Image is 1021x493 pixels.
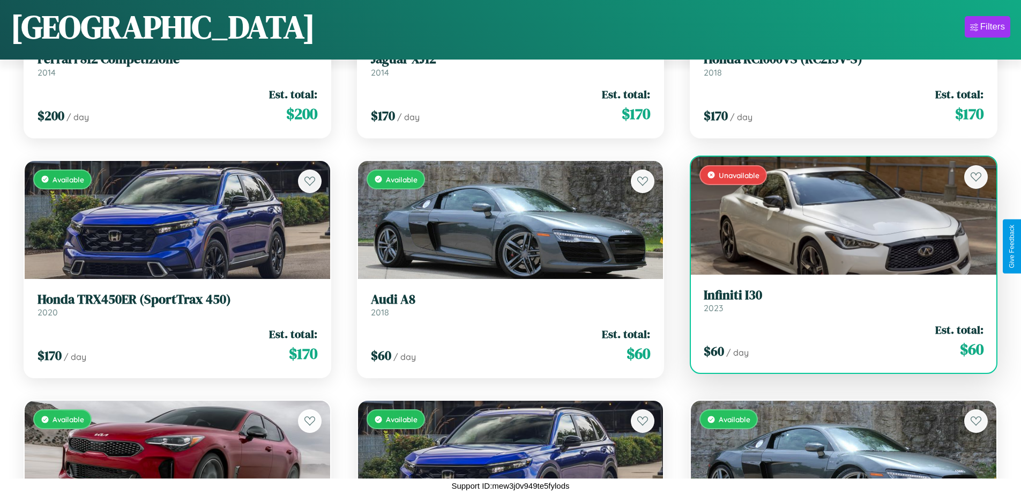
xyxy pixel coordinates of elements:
span: $ 60 [960,339,983,360]
h3: Jaguar XJ12 [371,51,651,67]
span: $ 170 [38,347,62,364]
span: Est. total: [269,86,317,102]
span: Available [53,175,84,184]
span: Available [719,415,750,424]
span: $ 170 [955,103,983,124]
button: Filters [965,16,1010,38]
h1: [GEOGRAPHIC_DATA] [11,5,315,49]
a: Ferrari 812 Competizione2014 [38,51,317,78]
h3: Honda RC1000VS (RC213V-S) [704,51,983,67]
span: / day [730,112,752,122]
a: Infiniti I302023 [704,288,983,314]
span: / day [393,351,416,362]
h3: Infiniti I30 [704,288,983,303]
span: Est. total: [935,86,983,102]
span: 2020 [38,307,58,318]
span: $ 60 [704,342,724,360]
span: Available [386,415,418,424]
span: Unavailable [719,171,759,180]
span: 2018 [704,67,722,78]
a: Jaguar XJ122014 [371,51,651,78]
p: Support ID: mew3j0v949te5fylods [451,479,569,493]
span: Est. total: [935,322,983,337]
span: $ 170 [289,343,317,364]
span: 2014 [38,67,56,78]
h3: Audi A8 [371,292,651,307]
span: Est. total: [269,326,317,342]
span: Available [386,175,418,184]
span: $ 60 [371,347,391,364]
div: Give Feedback [1008,225,1016,268]
a: Honda RC1000VS (RC213V-S)2018 [704,51,983,78]
span: Est. total: [602,326,650,342]
a: Honda TRX450ER (SportTrax 450)2020 [38,292,317,318]
span: Available [53,415,84,424]
h3: Ferrari 812 Competizione [38,51,317,67]
div: Filters [980,21,1005,32]
span: $ 170 [622,103,650,124]
span: / day [397,112,420,122]
a: Audi A82018 [371,292,651,318]
span: 2014 [371,67,389,78]
span: $ 200 [38,107,64,124]
span: $ 170 [704,107,728,124]
span: $ 200 [286,103,317,124]
span: $ 60 [627,343,650,364]
span: / day [726,347,749,358]
h3: Honda TRX450ER (SportTrax 450) [38,292,317,307]
span: $ 170 [371,107,395,124]
span: Est. total: [602,86,650,102]
span: 2023 [704,303,723,313]
span: 2018 [371,307,389,318]
span: / day [64,351,86,362]
span: / day [66,112,89,122]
